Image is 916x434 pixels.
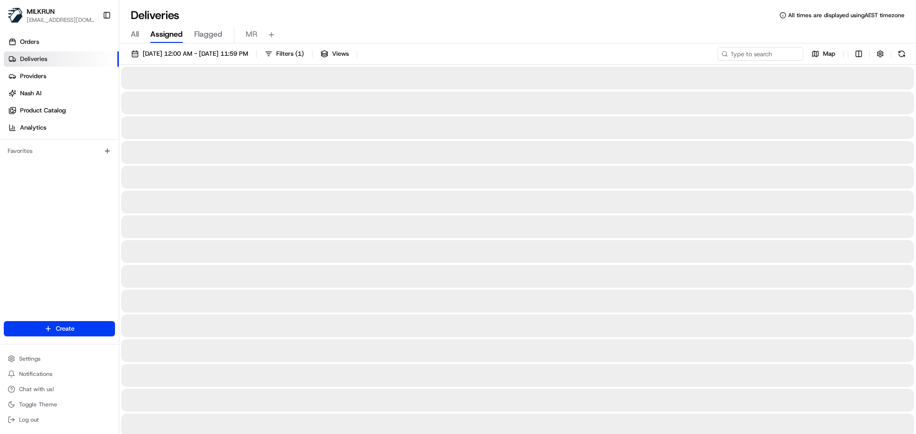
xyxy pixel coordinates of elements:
[4,51,119,67] a: Deliveries
[4,321,115,336] button: Create
[143,50,248,58] span: [DATE] 12:00 AM - [DATE] 11:59 PM
[823,50,835,58] span: Map
[127,47,252,61] button: [DATE] 12:00 AM - [DATE] 11:59 PM
[20,72,46,81] span: Providers
[150,29,183,40] span: Assigned
[19,355,41,363] span: Settings
[56,324,74,333] span: Create
[19,385,54,393] span: Chat with us!
[895,47,908,61] button: Refresh
[316,47,353,61] button: Views
[718,47,803,61] input: Type to search
[4,143,115,159] div: Favorites
[194,29,222,40] span: Flagged
[332,50,349,58] span: Views
[295,50,304,58] span: ( 1 )
[19,370,52,378] span: Notifications
[8,8,23,23] img: MILKRUN
[4,69,119,84] a: Providers
[20,89,42,98] span: Nash AI
[19,416,39,424] span: Log out
[4,103,119,118] a: Product Catalog
[20,106,66,115] span: Product Catalog
[131,8,179,23] h1: Deliveries
[19,401,57,408] span: Toggle Theme
[4,398,115,411] button: Toggle Theme
[20,123,46,132] span: Analytics
[260,47,308,61] button: Filters(1)
[131,29,139,40] span: All
[4,86,119,101] a: Nash AI
[4,120,119,135] a: Analytics
[788,11,905,19] span: All times are displayed using AEST timezone
[4,413,115,426] button: Log out
[246,29,257,40] span: MR
[4,4,99,27] button: MILKRUNMILKRUN[EMAIL_ADDRESS][DOMAIN_NAME]
[20,55,47,63] span: Deliveries
[4,367,115,381] button: Notifications
[27,7,55,16] button: MILKRUN
[20,38,39,46] span: Orders
[276,50,304,58] span: Filters
[4,34,119,50] a: Orders
[4,352,115,365] button: Settings
[4,383,115,396] button: Chat with us!
[807,47,840,61] button: Map
[27,16,95,24] button: [EMAIL_ADDRESS][DOMAIN_NAME]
